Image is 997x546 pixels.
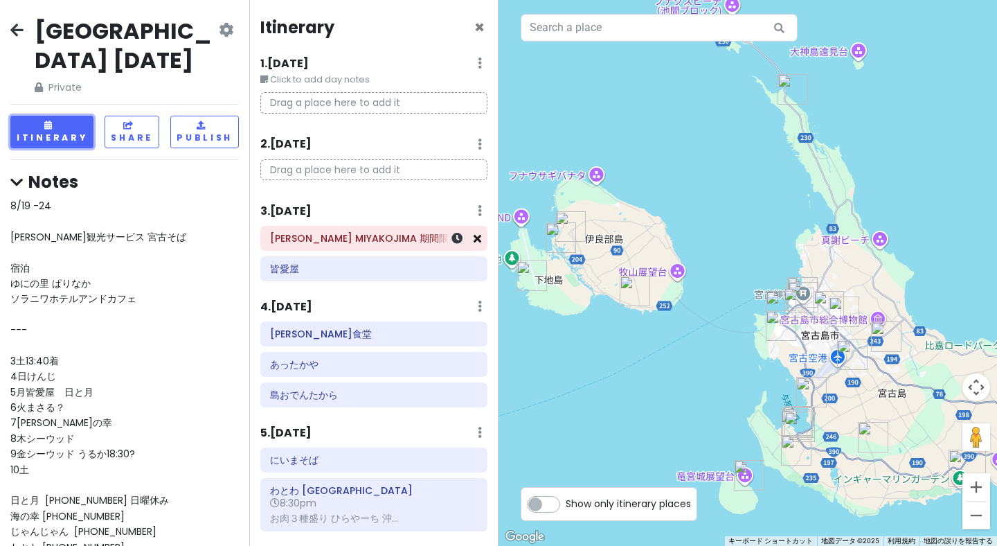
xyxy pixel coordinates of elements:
[837,340,868,370] div: 宮古島あたらかレンタカー
[728,536,813,546] button: キーボード ショートカット
[521,14,798,42] input: Search a place
[270,328,478,340] h6: 大和食堂
[734,460,764,491] div: 沖縄そば まるかみ
[821,537,879,545] span: 地図データ ©2025
[270,512,478,525] div: お肉３種盛り ひらやーち 沖...
[962,473,990,501] button: ズームイン
[35,17,216,74] h2: [GEOGRAPHIC_DATA] [DATE]
[546,222,576,253] div: 燦伊良部島店
[260,57,309,71] h6: 1 . [DATE]
[260,137,312,152] h6: 2 . [DATE]
[778,74,808,105] div: にいまそば
[270,496,316,510] span: 8:30pm
[270,484,478,497] h6: わとわ 宮古島店
[502,528,548,546] img: Google
[788,282,818,312] div: わとわ 宮古島店
[796,377,827,407] div: 宮古島ホテル・プライベートコテージ「はなれ」
[260,300,312,315] h6: 4 . [DATE]
[474,16,485,39] span: Close itinerary
[858,422,888,452] div: 宮古そば まっすぐ本店
[170,116,239,148] button: Publish
[502,528,548,546] a: Google マップでこの地域を開きます（新しいウィンドウが開きます）
[766,310,796,341] div: ゆにの里 ぱりなか
[260,204,312,219] h6: 3 . [DATE]
[260,73,487,87] small: Click to add day notes
[814,291,844,322] div: 大和食堂
[888,537,915,545] a: 利用規約
[924,537,993,545] a: 地図の誤りを報告する
[962,423,990,451] button: 地図上にペグマンをドロップして、ストリートビューを開きます
[784,412,815,442] div: あったかや
[962,502,990,529] button: ズームアウト
[949,450,986,487] div: ALEXIA STAM MIYAKOJIMA 期間限定ストア
[270,389,478,401] h6: 島おでんたから
[766,291,796,322] div: Slowtime Van
[260,92,487,114] p: Drag a place here to add it
[787,277,818,308] div: 島おでんたから
[270,454,478,466] h6: にいまそば
[620,276,650,306] div: ソラニワホテルアンドカフェ
[474,231,481,247] a: Remove from day
[35,80,216,95] span: Private
[555,211,586,242] div: ソーキ亭いりくんやぁ
[566,496,691,511] span: Show only itinerary places
[10,116,93,148] button: Itinerary
[260,17,334,38] h4: Itinerary
[260,426,312,441] h6: 5 . [DATE]
[260,159,487,181] p: Drag a place here to add it
[10,171,239,193] h4: Notes
[784,288,814,318] div: マラサダドーナツSUSHEMARO
[784,407,815,438] div: かわみつ食堂
[962,373,990,401] button: 地図のカメラ コントロール
[451,231,462,247] a: Set a time
[781,435,811,466] div: 皆愛屋
[829,297,859,327] div: マルヨシ鮮魚店
[270,263,478,275] h6: 皆愛屋
[782,406,813,437] div: Hi Sun CAFE
[270,232,478,245] h6: ALEXIA STAM MIYAKOJIMA 期間限定ストア
[270,358,478,371] h6: あったかや
[781,409,811,440] div: yummy yummy
[871,322,901,352] div: 畑キッチン（パリキッチン）
[517,261,547,291] div: カヤッファ(中の島海岸)
[474,19,485,36] button: Close
[105,116,159,148] button: Share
